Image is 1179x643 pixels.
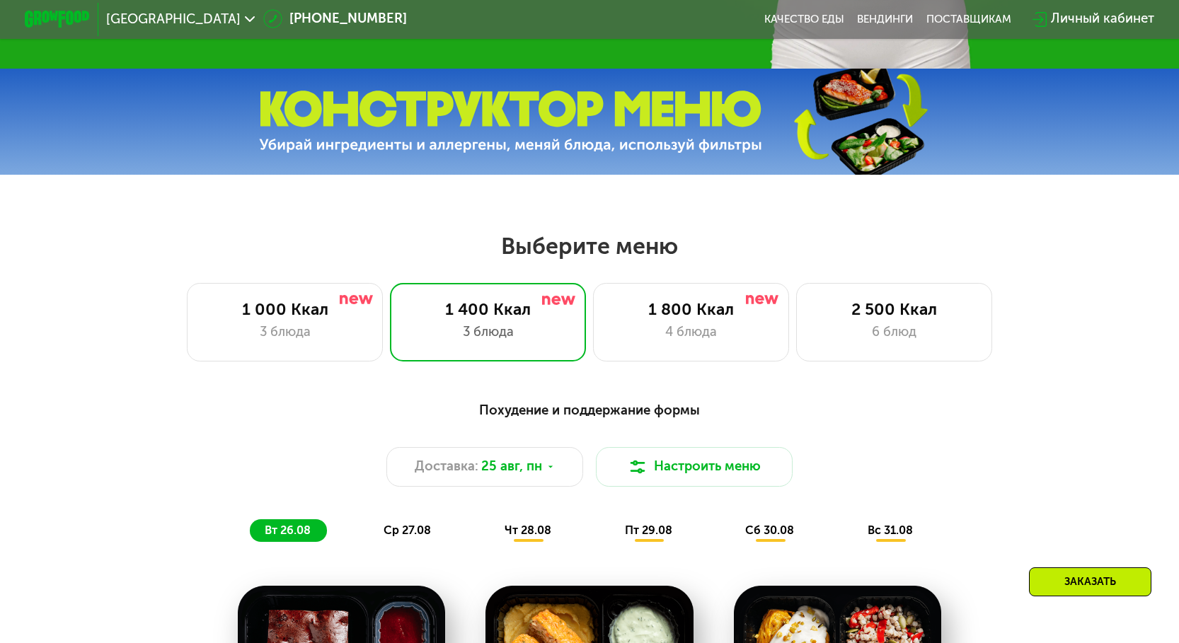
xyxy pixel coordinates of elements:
span: [GEOGRAPHIC_DATA] [106,13,241,26]
div: 6 блюд [813,323,975,342]
div: 3 блюда [407,323,570,342]
span: чт 28.08 [505,523,551,537]
div: Личный кабинет [1051,9,1154,29]
h2: Выберите меню [52,232,1127,260]
span: вс 31.08 [868,523,913,537]
span: сб 30.08 [745,523,794,537]
span: ср 27.08 [384,523,431,537]
span: 25 авг, пн [481,457,542,477]
div: 4 блюда [610,323,772,342]
div: Заказать [1029,567,1151,596]
div: поставщикам [926,13,1011,26]
div: 1 800 Ккал [610,300,772,320]
div: 1 000 Ккал [204,300,366,320]
a: [PHONE_NUMBER] [263,9,407,29]
div: 2 500 Ккал [813,300,975,320]
div: Похудение и поддержание формы [105,400,1074,421]
button: Настроить меню [596,447,793,487]
div: 3 блюда [204,323,366,342]
div: 1 400 Ккал [407,300,570,320]
span: пт 29.08 [625,523,672,537]
a: Вендинги [857,13,913,26]
span: Доставка: [415,457,478,477]
a: Качество еды [764,13,844,26]
span: вт 26.08 [265,523,311,537]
